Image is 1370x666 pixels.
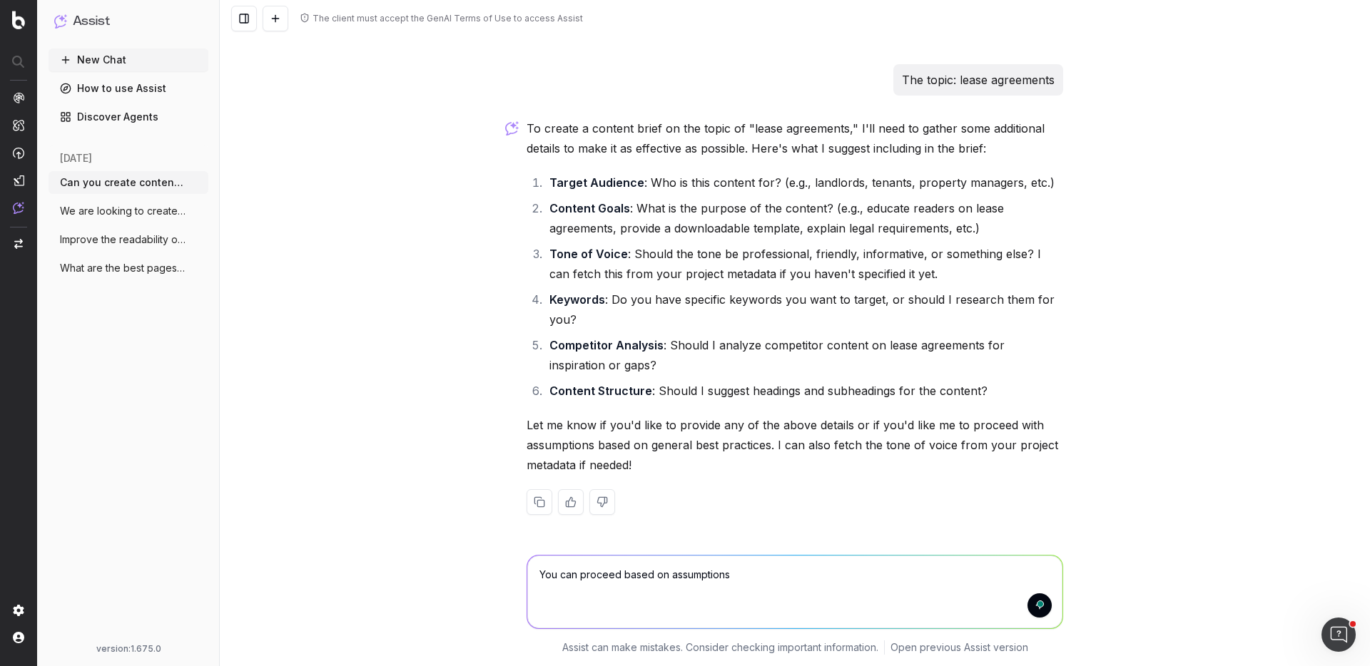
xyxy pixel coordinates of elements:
[49,48,208,71] button: New Chat
[60,204,186,218] span: We are looking to create more content to
[549,384,652,398] strong: Content Structure
[549,338,664,352] strong: Competitor Analysis
[549,247,628,261] strong: Tone of Voice
[890,640,1028,655] a: Open previous Assist version
[49,106,208,128] a: Discover Agents
[549,175,644,190] strong: Target Audience
[13,147,24,159] img: Activation
[313,13,583,24] div: The client must accept the GenAI Terms of Use to access Assist
[902,70,1055,90] p: The topic: lease agreements
[49,228,208,251] button: Improve the readability of [URL]
[12,11,25,29] img: Botify logo
[562,640,878,655] p: Assist can make mistakes. Consider checking important information.
[527,118,1063,158] p: To create a content brief on the topic of "lease agreements," I'll need to gather some additional...
[54,11,203,31] button: Assist
[13,632,24,643] img: My account
[505,121,519,135] img: Botify assist logo
[54,643,203,655] div: version: 1.675.0
[527,415,1063,475] p: Let me know if you'd like to provide any of the above details or if you'd like me to proceed with...
[545,198,1063,238] li: : What is the purpose of the content? (e.g., educate readers on lease agreements, provide a downl...
[13,175,24,186] img: Studio
[14,239,23,249] img: Switch project
[49,200,208,222] button: We are looking to create more content to
[13,119,24,131] img: Intelligence
[49,257,208,280] button: What are the best pages to refresh exist
[545,290,1063,329] li: : Do you have specific keywords you want to target, or should I research them for you?
[545,381,1063,401] li: : Should I suggest headings and subheadings for the content?
[60,261,186,275] span: What are the best pages to refresh exist
[13,202,24,214] img: Assist
[49,77,208,100] a: How to use Assist
[527,555,1062,628] textarea: To enrich screen reader interactions, please activate Accessibility in Grammarly extension settings
[60,151,92,165] span: [DATE]
[13,605,24,616] img: Setting
[60,232,186,247] span: Improve the readability of [URL]
[13,92,24,103] img: Analytics
[549,201,630,215] strong: Content Goals
[73,11,110,31] h1: Assist
[49,171,208,194] button: Can you create content briefs?
[545,335,1063,375] li: : Should I analyze competitor content on lease agreements for inspiration or gaps?
[1321,618,1356,652] iframe: Intercom live chat
[545,173,1063,193] li: : Who is this content for? (e.g., landlords, tenants, property managers, etc.)
[60,175,186,190] span: Can you create content briefs?
[54,14,67,28] img: Assist
[545,244,1063,284] li: : Should the tone be professional, friendly, informative, or something else? I can fetch this fro...
[549,292,605,307] strong: Keywords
